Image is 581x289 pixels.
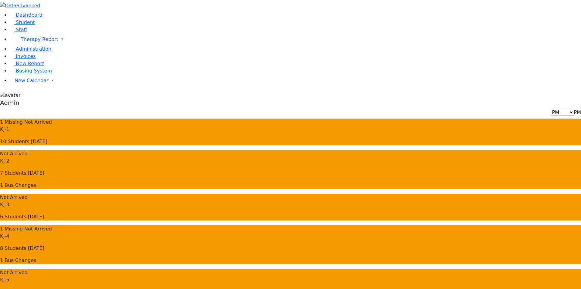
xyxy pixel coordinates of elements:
[16,68,52,74] span: Busing System
[16,19,35,25] span: Student
[10,75,581,87] a: New Calendar
[16,53,36,59] span: Invoices
[10,46,51,52] a: Administration
[10,61,44,66] a: New Report
[10,33,581,45] a: Therapy Report
[10,19,35,25] a: Student
[16,12,42,18] span: DashBoard
[15,78,49,83] span: New Calendar
[16,46,51,52] span: Administration
[24,119,52,125] span: Not Arrived
[574,109,581,115] span: PM
[10,68,52,74] a: Busing System
[24,226,52,232] span: Not Arrived
[21,36,58,42] span: Therapy Report
[10,53,36,59] a: Invoices
[16,27,27,32] span: Staff
[10,27,27,32] a: Staff
[16,61,44,66] span: New Report
[10,12,42,18] a: DashBoard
